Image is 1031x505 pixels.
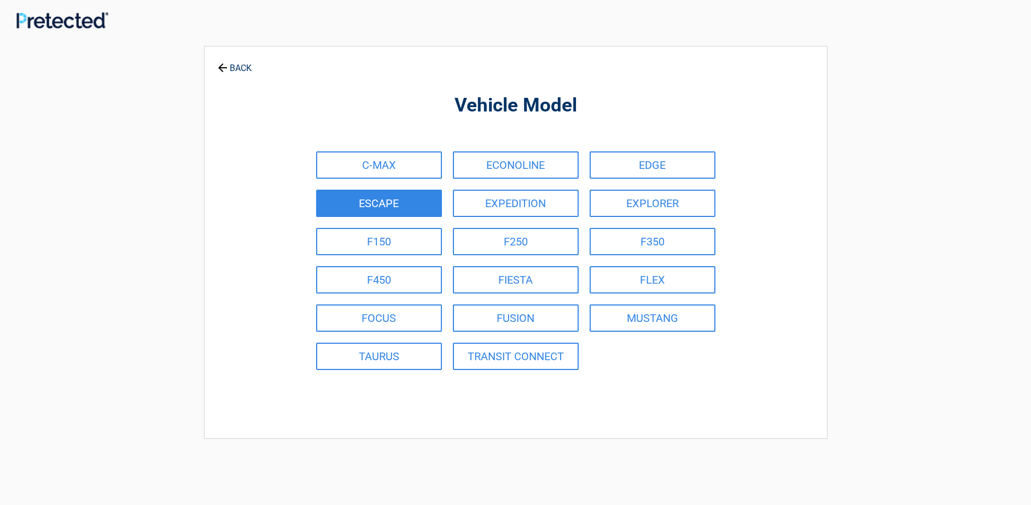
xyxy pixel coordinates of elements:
[316,343,442,370] a: TAURUS
[590,304,715,332] a: MUSTANG
[453,151,579,179] a: ECONOLINE
[316,190,442,217] a: ESCAPE
[453,228,579,255] a: F250
[16,12,108,28] img: Main Logo
[590,190,715,217] a: EXPLORER
[453,266,579,293] a: FIESTA
[590,266,715,293] a: FLEX
[453,190,579,217] a: EXPEDITION
[453,343,579,370] a: TRANSIT CONNECT
[590,228,715,255] a: F350
[316,304,442,332] a: FOCUS
[316,151,442,179] a: C-MAX
[265,93,767,119] h2: Vehicle Model
[590,151,715,179] a: EDGE
[215,54,254,73] a: BACK
[316,228,442,255] a: F150
[453,304,579,332] a: FUSION
[316,266,442,293] a: F450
